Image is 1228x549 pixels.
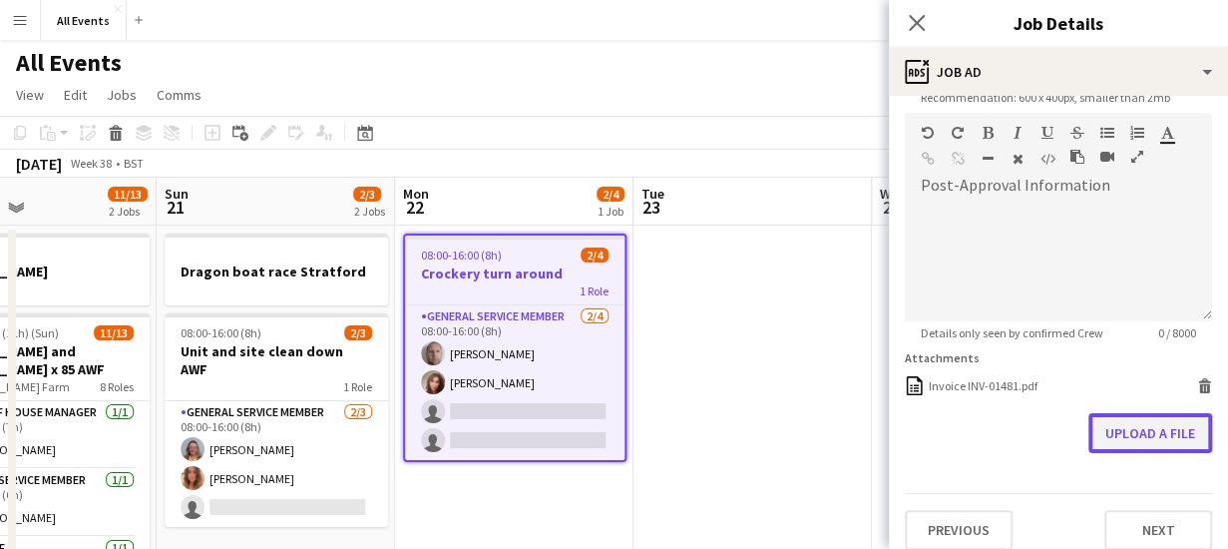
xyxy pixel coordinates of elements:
span: Sun [165,185,189,203]
a: Edit [56,82,95,108]
div: BST [124,156,144,171]
span: 2/3 [353,187,381,202]
span: 22 [400,196,429,219]
button: Bold [981,125,995,141]
button: Redo [951,125,965,141]
span: Comms [157,86,202,104]
div: 2 Jobs [354,204,385,219]
h1: All Events [16,48,122,78]
label: Attachments [905,350,980,365]
span: 21 [162,196,189,219]
span: 2/4 [581,248,609,263]
span: 1 Role [580,283,609,298]
span: 0 / 8000 [1142,325,1212,340]
div: 1 Job [598,204,623,219]
span: Mon [403,185,429,203]
h3: Job Details [889,10,1228,36]
div: Job Ad [889,48,1228,96]
span: Details only seen by confirmed Crew [905,325,1119,340]
app-job-card: Dragon boat race Stratford [165,234,388,305]
button: Unordered List [1100,125,1114,141]
button: Ordered List [1130,125,1144,141]
h3: Unit and site clean down AWF [165,342,388,378]
span: 2/4 [597,187,624,202]
button: Undo [921,125,935,141]
span: 08:00-16:00 (8h) [181,325,261,340]
span: Wed [880,185,906,203]
button: Fullscreen [1130,149,1144,165]
button: Paste as plain text [1070,149,1084,165]
div: [DATE] [16,154,62,174]
span: 24 [877,196,906,219]
span: 1 Role [343,379,372,394]
a: View [8,82,52,108]
app-job-card: 08:00-16:00 (8h)2/4Crockery turn around1 RoleGeneral service member2/408:00-16:00 (8h)[PERSON_NAM... [403,234,626,462]
button: Clear Formatting [1011,151,1024,167]
button: All Events [41,1,127,40]
button: Underline [1040,125,1054,141]
span: 08:00-16:00 (8h) [421,248,502,263]
button: HTML Code [1040,151,1054,167]
span: 11/13 [94,325,134,340]
span: 11/13 [108,187,148,202]
span: View [16,86,44,104]
span: Edit [64,86,87,104]
button: Upload a file [1088,413,1212,453]
app-job-card: 08:00-16:00 (8h)2/3Unit and site clean down AWF1 RoleGeneral service member2/308:00-16:00 (8h)[PE... [165,313,388,527]
span: Tue [641,185,664,203]
div: Invoice INV-01481.pdf [929,378,1037,393]
button: Strikethrough [1070,125,1084,141]
h3: Crockery turn around [405,265,624,282]
a: Comms [149,82,209,108]
h3: Dragon boat race Stratford [165,263,388,280]
span: Recommendation: 600 x 400px, smaller than 2mb [905,90,1186,105]
button: Insert video [1100,149,1114,165]
button: Italic [1011,125,1024,141]
span: Jobs [107,86,137,104]
span: 23 [638,196,664,219]
app-card-role: General service member2/408:00-16:00 (8h)[PERSON_NAME][PERSON_NAME] [405,305,624,460]
a: Jobs [99,82,145,108]
button: Horizontal Line [981,151,995,167]
span: 8 Roles [100,379,134,394]
span: Week 38 [66,156,116,171]
div: 2 Jobs [109,204,147,219]
span: 2/3 [344,325,372,340]
button: Text Color [1160,125,1174,141]
app-card-role: General service member2/308:00-16:00 (8h)[PERSON_NAME][PERSON_NAME] [165,401,388,527]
